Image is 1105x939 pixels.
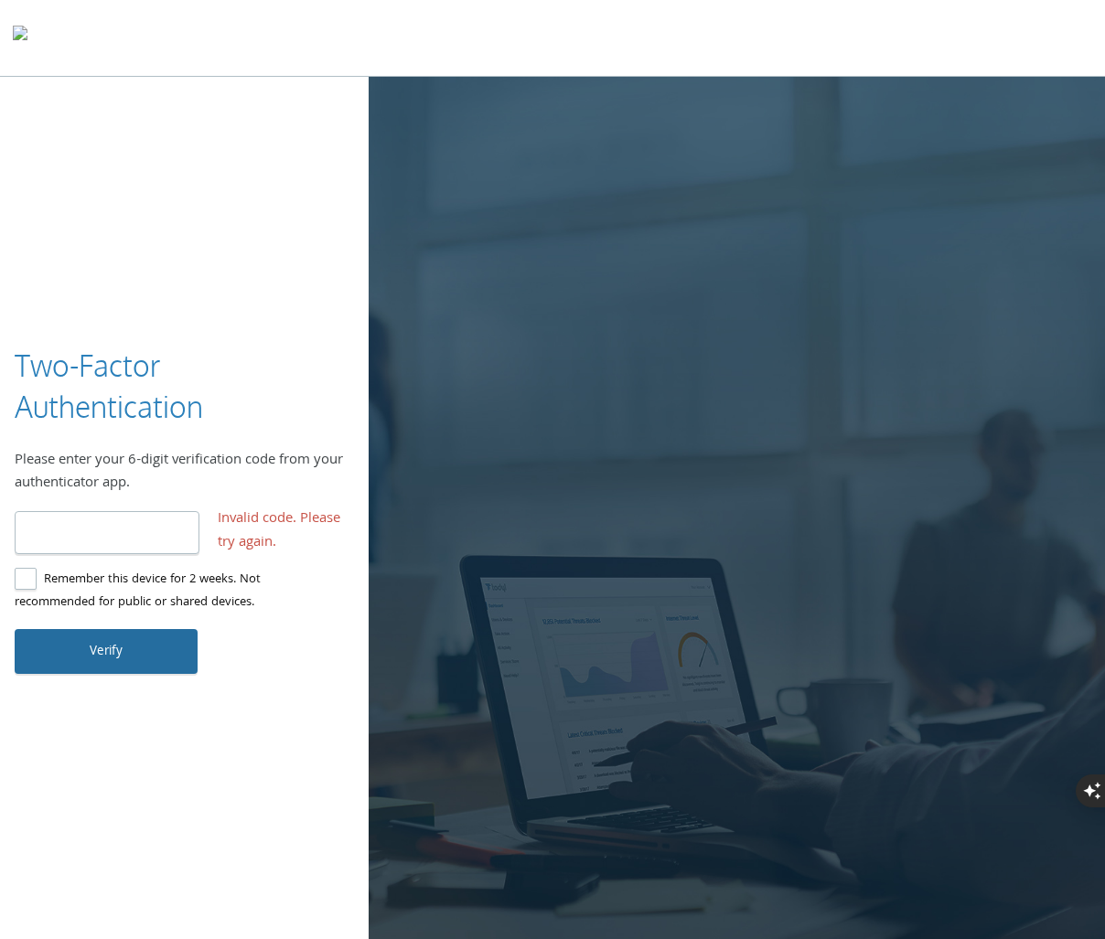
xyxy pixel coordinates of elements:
[15,346,354,428] h3: Two-Factor Authentication
[13,19,27,56] img: todyl-logo-dark.svg
[15,629,198,673] button: Verify
[218,508,354,555] span: Invalid code. Please try again.
[15,450,354,496] div: Please enter your 6-digit verification code from your authenticator app.
[15,569,339,614] label: Remember this device for 2 weeks. Not recommended for public or shared devices.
